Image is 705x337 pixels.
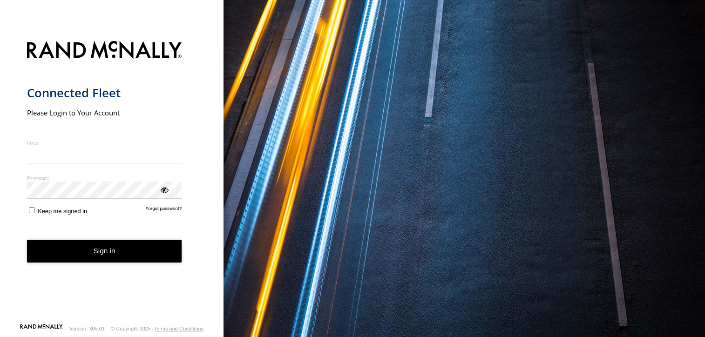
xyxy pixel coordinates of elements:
[27,39,182,63] img: Rand McNally
[20,324,63,333] a: Visit our Website
[111,326,203,331] div: © Copyright 2025 -
[27,175,182,182] label: Password
[69,326,105,331] div: Version: 305.01
[27,85,182,101] h1: Connected Fleet
[27,140,182,147] label: Email
[38,208,87,215] span: Keep me signed in
[146,206,182,215] a: Forgot password?
[159,185,169,194] div: ViewPassword
[27,108,182,117] h2: Please Login to Your Account
[154,326,203,331] a: Terms and Conditions
[27,240,182,263] button: Sign in
[29,207,35,213] input: Keep me signed in
[27,35,197,323] form: main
